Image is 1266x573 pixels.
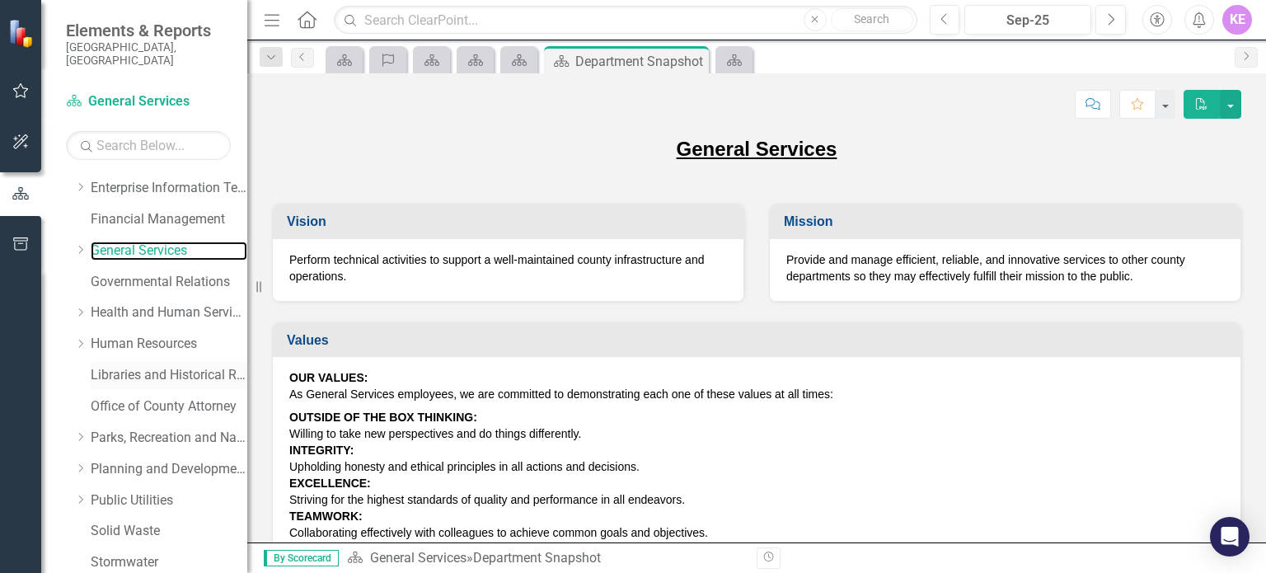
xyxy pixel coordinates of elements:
[854,12,889,26] span: Search
[91,210,247,229] a: Financial Management
[289,371,368,384] strong: OUR VALUES:
[964,5,1091,35] button: Sep-25
[264,550,339,566] span: By Scorecard
[91,491,247,510] a: Public Utilities
[1222,5,1252,35] button: KE
[575,51,705,72] div: Department Snapshot
[1210,517,1250,557] div: Open Intercom Messenger
[287,214,735,229] h3: Vision
[289,477,371,490] strong: EXCELLENCE:
[91,397,247,416] a: Office of County Attorney
[91,242,247,261] a: General Services
[66,131,231,160] input: Search Below...
[91,335,247,354] a: Human Resources
[347,549,744,568] div: »
[289,444,354,457] strong: INTEGRITY:
[66,40,231,68] small: [GEOGRAPHIC_DATA], [GEOGRAPHIC_DATA]
[786,251,1224,284] p: Provide and manage efficient, reliable, and innovative services to other county departments so th...
[473,550,601,566] div: Department Snapshot
[970,11,1085,31] div: Sep-25
[91,522,247,541] a: Solid Waste
[91,460,247,479] a: Planning and Development Services
[334,6,917,35] input: Search ClearPoint...
[91,303,247,322] a: Health and Human Services
[289,251,727,284] p: Perform technical activities to support a well-maintained county infrastructure and operations.
[91,429,247,448] a: Parks, Recreation and Natural Resources
[66,21,231,40] span: Elements & Reports
[91,553,247,572] a: Stormwater
[8,18,37,47] img: ClearPoint Strategy
[831,8,913,31] button: Search
[677,138,837,160] u: General Services
[784,214,1232,229] h3: Mission
[91,179,247,198] a: Enterprise Information Technology
[289,369,1224,406] p: As General Services employees, we are committed to demonstrating each one of these values at all ...
[91,273,247,292] a: Governmental Relations
[370,550,467,566] a: General Services
[287,333,1232,348] h3: Values
[289,510,363,523] strong: TEAMWORK:
[91,366,247,385] a: Libraries and Historical Resources
[66,92,231,111] a: General Services
[289,411,477,424] strong: OUTSIDE OF THE BOX THINKING:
